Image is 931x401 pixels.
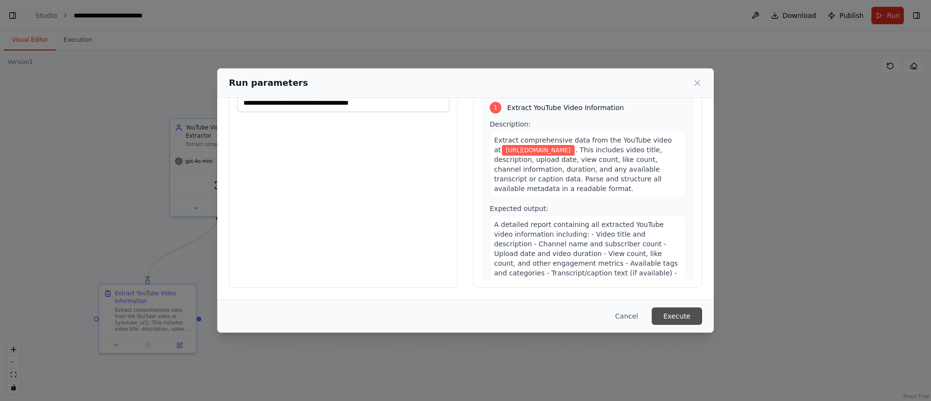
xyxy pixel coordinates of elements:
[490,205,548,212] span: Expected output:
[494,146,662,192] span: . This includes video title, description, upload date, view count, like count, channel informatio...
[608,307,646,325] button: Cancel
[229,76,308,90] h2: Run parameters
[494,221,678,296] span: A detailed report containing all extracted YouTube video information including: - Video title and...
[490,120,530,128] span: Description:
[652,307,702,325] button: Execute
[494,136,672,154] span: Extract comprehensive data from the YouTube video at
[490,102,501,113] div: 1
[502,145,574,156] span: Variable: youtube_url
[507,103,624,112] span: Extract YouTube Video Information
